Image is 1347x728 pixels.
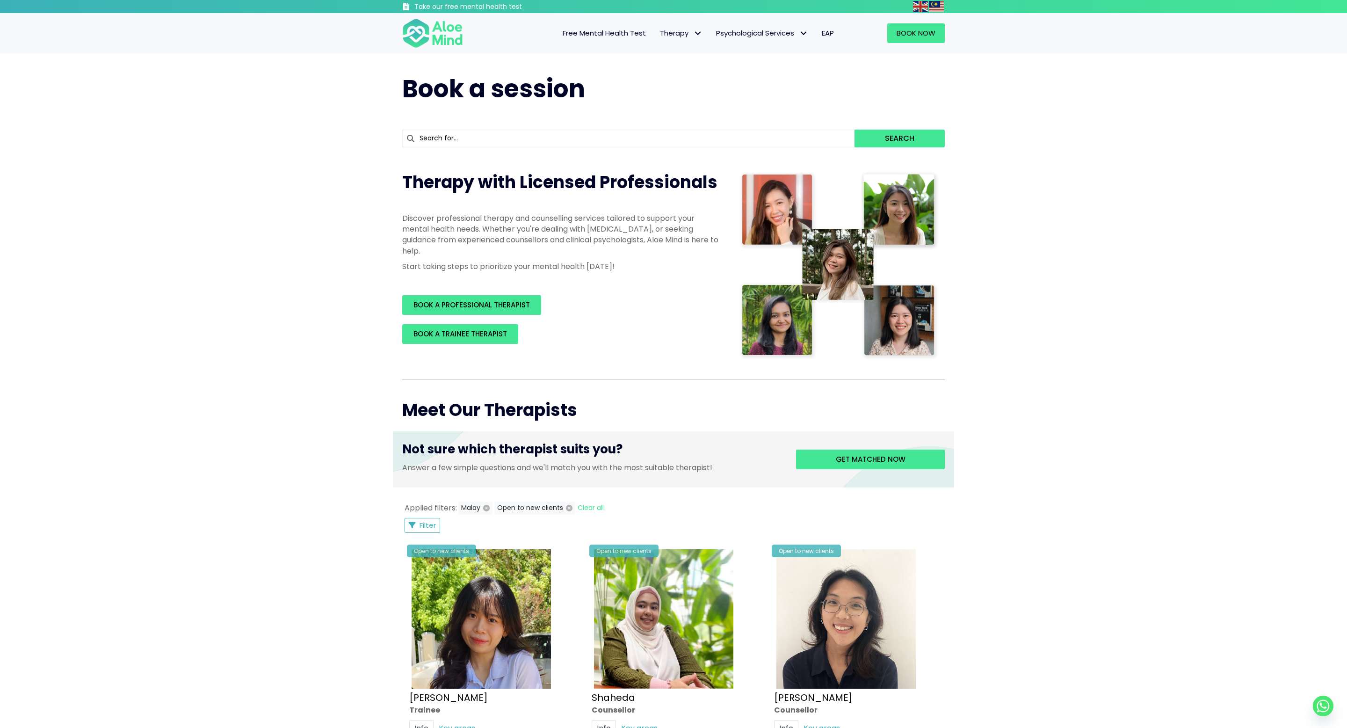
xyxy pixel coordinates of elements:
a: Malay [929,1,945,12]
a: Free Mental Health Test [556,23,653,43]
img: ms [929,1,944,12]
span: Meet Our Therapists [402,398,577,422]
img: Aloe Mind Profile Pic – Christie Yong Kar Xin [412,549,551,689]
p: Answer a few simple questions and we'll match you with the most suitable therapist! [402,462,782,473]
h3: Not sure which therapist suits you? [402,441,782,462]
img: Shaheda Counsellor [594,549,733,689]
a: Take our free mental health test [402,2,572,13]
span: BOOK A TRAINEE THERAPIST [413,329,507,339]
img: en [913,1,928,12]
a: TherapyTherapy: submenu [653,23,709,43]
h3: Take our free mental health test [414,2,572,12]
div: Open to new clients [589,545,659,557]
button: Malay [458,502,492,515]
a: Book Now [887,23,945,43]
span: BOOK A PROFESSIONAL THERAPIST [413,300,530,310]
nav: Menu [475,23,841,43]
div: Counsellor [774,705,938,715]
button: Open to new clients [494,502,575,515]
span: Therapy with Licensed Professionals [402,170,717,194]
span: Therapy [660,28,702,38]
a: Shaheda [592,691,635,704]
div: Open to new clients [772,545,841,557]
a: Get matched now [796,450,945,469]
span: Get matched now [836,454,905,464]
span: EAP [822,28,834,38]
img: Aloe mind Logo [402,18,463,49]
span: Book Now [897,28,935,38]
a: Whatsapp [1313,696,1333,716]
a: Psychological ServicesPsychological Services: submenu [709,23,815,43]
a: [PERSON_NAME] [774,691,853,704]
a: English [913,1,929,12]
img: Emelyne Counsellor [776,549,916,689]
button: Filter Listings [405,518,440,533]
a: [PERSON_NAME] [409,691,488,704]
input: Search for... [402,130,855,147]
span: Applied filters: [405,502,457,513]
span: Psychological Services: submenu [797,27,810,40]
img: Therapist collage [739,171,939,361]
div: Trainee [409,705,573,715]
a: BOOK A PROFESSIONAL THERAPIST [402,295,541,315]
button: Clear all [577,502,604,515]
p: Discover professional therapy and counselling services tailored to support your mental health nee... [402,213,720,256]
p: Start taking steps to prioritize your mental health [DATE]! [402,261,720,272]
div: Counsellor [592,705,755,715]
a: EAP [815,23,841,43]
span: Book a session [402,72,585,106]
a: BOOK A TRAINEE THERAPIST [402,324,518,344]
span: Therapy: submenu [691,27,704,40]
span: Filter [420,520,436,530]
button: Search [855,130,945,147]
span: Free Mental Health Test [563,28,646,38]
span: Psychological Services [716,28,808,38]
div: Open to new clients [407,545,476,557]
